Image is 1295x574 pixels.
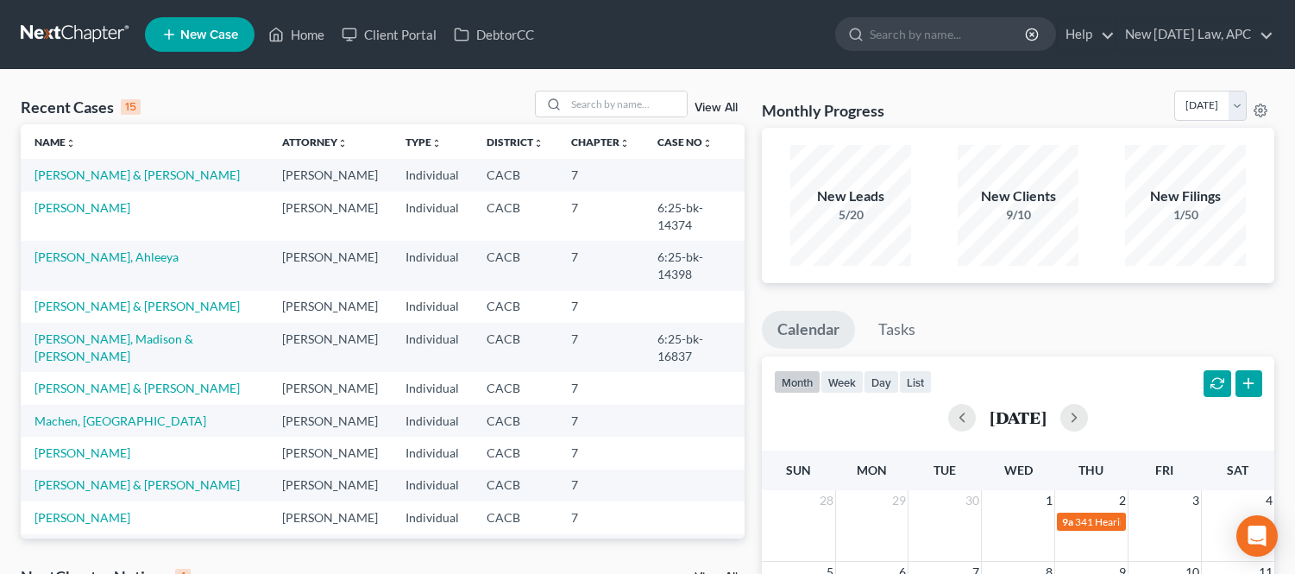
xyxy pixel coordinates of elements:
td: Individual [392,192,473,241]
a: [PERSON_NAME] [35,200,130,215]
td: CACB [473,241,557,290]
div: New Leads [790,186,911,206]
span: 4 [1264,490,1274,511]
td: [PERSON_NAME] [268,470,392,501]
span: 3 [1191,490,1201,511]
td: 6:25-bk-16837 [644,323,745,372]
div: Recent Cases [21,97,141,117]
td: 7 [557,405,644,437]
td: [PERSON_NAME] [268,241,392,290]
td: Individual [392,405,473,437]
td: 6:25-bk-14398 [644,241,745,290]
span: 341 Hearing for [PERSON_NAME] [1075,515,1229,528]
input: Search by name... [566,91,687,117]
span: 1 [1044,490,1054,511]
td: 6:25-bk-14374 [644,192,745,241]
td: CACB [473,501,557,533]
td: CACB [473,323,557,372]
button: list [899,370,932,394]
span: Fri [1155,463,1173,477]
td: Individual [392,501,473,533]
button: month [774,370,820,394]
td: CACB [473,192,557,241]
i: unfold_more [533,138,544,148]
a: Attorneyunfold_more [282,136,348,148]
td: CACB [473,405,557,437]
td: Individual [392,323,473,372]
td: CACB [473,372,557,404]
a: View All [695,102,738,114]
div: Open Intercom Messenger [1236,515,1278,557]
td: 7 [557,159,644,191]
td: 7 [557,501,644,533]
a: [PERSON_NAME] [35,510,130,525]
a: Machen, [GEOGRAPHIC_DATA] [35,413,206,428]
i: unfold_more [702,138,713,148]
div: New Clients [958,186,1078,206]
a: Case Nounfold_more [657,136,713,148]
a: Home [260,19,333,50]
div: 5/20 [790,206,911,224]
a: Calendar [762,311,855,349]
a: Districtunfold_more [487,136,544,148]
a: [PERSON_NAME] & [PERSON_NAME] [35,299,240,313]
td: 7 [557,192,644,241]
span: Sun [786,463,811,477]
span: Sat [1227,463,1248,477]
td: 7 [557,437,644,469]
td: CACB [473,291,557,323]
span: Thu [1078,463,1103,477]
td: CACB [473,437,557,469]
input: Search by name... [870,18,1028,50]
td: 7 [557,323,644,372]
td: CACB [473,159,557,191]
a: [PERSON_NAME] & [PERSON_NAME] [35,477,240,492]
a: New [DATE] Law, APC [1116,19,1273,50]
h2: [DATE] [990,408,1047,426]
td: Individual [392,437,473,469]
div: 15 [121,99,141,115]
h3: Monthly Progress [762,100,884,121]
td: [PERSON_NAME] [268,323,392,372]
span: 2 [1117,490,1128,511]
td: [PERSON_NAME] [268,501,392,533]
i: unfold_more [66,138,76,148]
button: week [820,370,864,394]
td: Individual [392,291,473,323]
span: 29 [890,490,908,511]
td: 7 [557,241,644,290]
div: 1/50 [1125,206,1246,224]
i: unfold_more [619,138,630,148]
a: Typeunfold_more [405,136,442,148]
i: unfold_more [337,138,348,148]
span: 28 [818,490,835,511]
a: [PERSON_NAME], Madison & [PERSON_NAME] [35,331,193,363]
td: [PERSON_NAME] [268,291,392,323]
span: Mon [857,463,887,477]
a: Nameunfold_more [35,136,76,148]
td: [PERSON_NAME] [268,405,392,437]
a: [PERSON_NAME] & [PERSON_NAME] [35,381,240,395]
a: Tasks [863,311,931,349]
td: [PERSON_NAME] [268,372,392,404]
div: New Filings [1125,186,1246,206]
a: Help [1057,19,1115,50]
a: [PERSON_NAME], Ahleeya [35,249,179,264]
a: DebtorCC [445,19,543,50]
td: CACB [473,470,557,501]
td: Individual [392,372,473,404]
span: Wed [1004,463,1033,477]
span: New Case [180,28,238,41]
i: unfold_more [431,138,442,148]
a: Chapterunfold_more [571,136,630,148]
span: 9a [1062,515,1073,528]
td: [PERSON_NAME] [268,192,392,241]
a: [PERSON_NAME] [35,445,130,460]
span: Tue [934,463,956,477]
td: [PERSON_NAME] [268,159,392,191]
td: Individual [392,159,473,191]
td: Individual [392,470,473,501]
div: 9/10 [958,206,1078,224]
td: Individual [392,241,473,290]
td: 7 [557,372,644,404]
